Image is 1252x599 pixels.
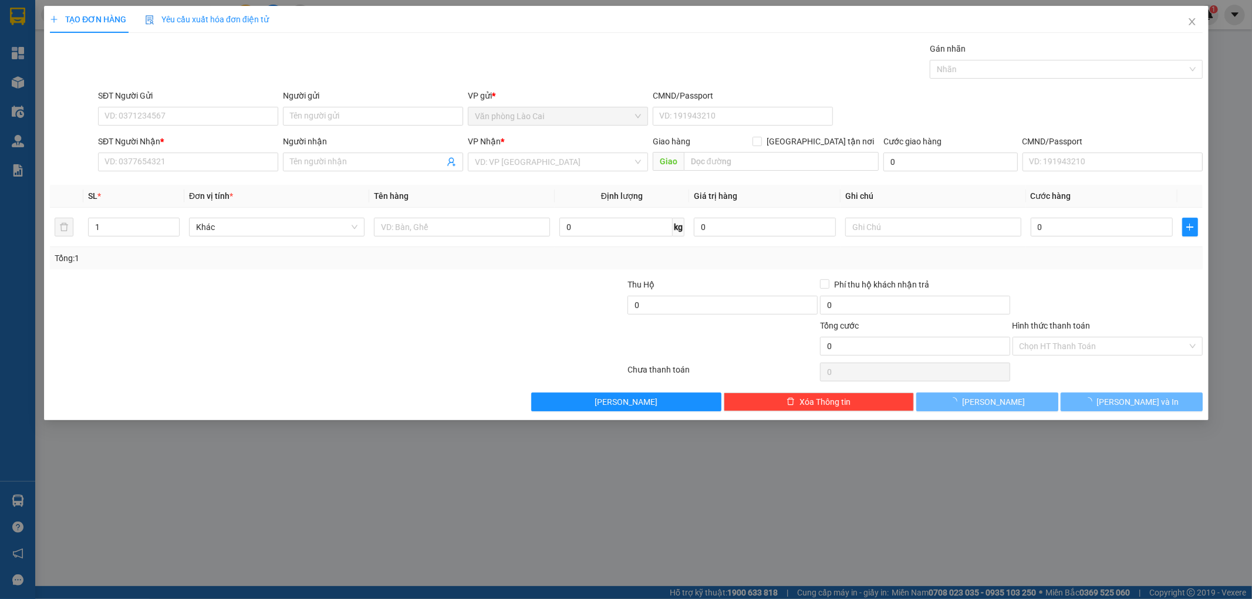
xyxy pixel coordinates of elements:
input: VD: Bàn, Ghế [374,218,549,236]
span: [PERSON_NAME] [595,395,657,408]
span: plus [50,15,58,23]
span: Giá trị hàng [694,191,737,201]
span: user-add [447,157,456,167]
span: [GEOGRAPHIC_DATA] tận nơi [762,135,879,148]
div: SĐT Người Gửi [98,89,278,102]
span: Tên hàng [374,191,409,201]
button: [PERSON_NAME] và In [1060,392,1202,411]
div: CMND/Passport [1022,135,1202,148]
span: delete [787,397,795,407]
span: SL [88,191,97,201]
span: loading [949,397,962,405]
th: Ghi chú [841,185,1025,208]
button: [PERSON_NAME] [531,392,721,411]
span: loading [1084,397,1096,405]
div: SĐT Người Nhận [98,135,278,148]
span: close [1187,17,1196,26]
img: icon [145,15,154,25]
span: Khác [196,218,357,236]
span: Văn phòng Lào Cai [475,107,641,125]
span: [PERSON_NAME] và In [1096,395,1179,408]
label: Hình thức thanh toán [1012,321,1090,330]
input: Ghi Chú [845,218,1021,236]
span: Phí thu hộ khách nhận trả [829,278,933,291]
button: deleteXóa Thông tin [724,392,914,411]
span: Cước hàng [1030,191,1071,201]
span: Yêu cầu xuất hóa đơn điện tử [145,15,269,24]
label: Cước giao hàng [883,137,941,146]
span: TẠO ĐƠN HÀNG [50,15,126,24]
span: Đơn vị tính [189,191,233,201]
div: Chưa thanh toán [626,363,819,384]
div: Tổng: 1 [55,252,483,265]
span: Giao hàng [652,137,690,146]
input: Cước giao hàng [883,153,1017,171]
span: Giao [652,152,683,171]
input: 0 [694,218,836,236]
div: VP gửi [468,89,648,102]
div: CMND/Passport [652,89,832,102]
label: Gán nhãn [930,44,966,53]
span: Thu Hộ [627,280,654,289]
span: Xóa Thông tin [799,395,851,408]
input: Dọc đường [683,152,879,171]
span: Tổng cước [819,321,858,330]
div: Người nhận [283,135,463,148]
button: delete [55,218,73,236]
div: Người gửi [283,89,463,102]
span: kg [673,218,684,236]
button: plus [1182,218,1197,236]
button: Close [1175,6,1208,39]
span: [PERSON_NAME] [962,395,1025,408]
span: VP Nhận [468,137,501,146]
button: [PERSON_NAME] [916,392,1058,411]
span: Định lượng [601,191,643,201]
span: plus [1182,222,1197,232]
